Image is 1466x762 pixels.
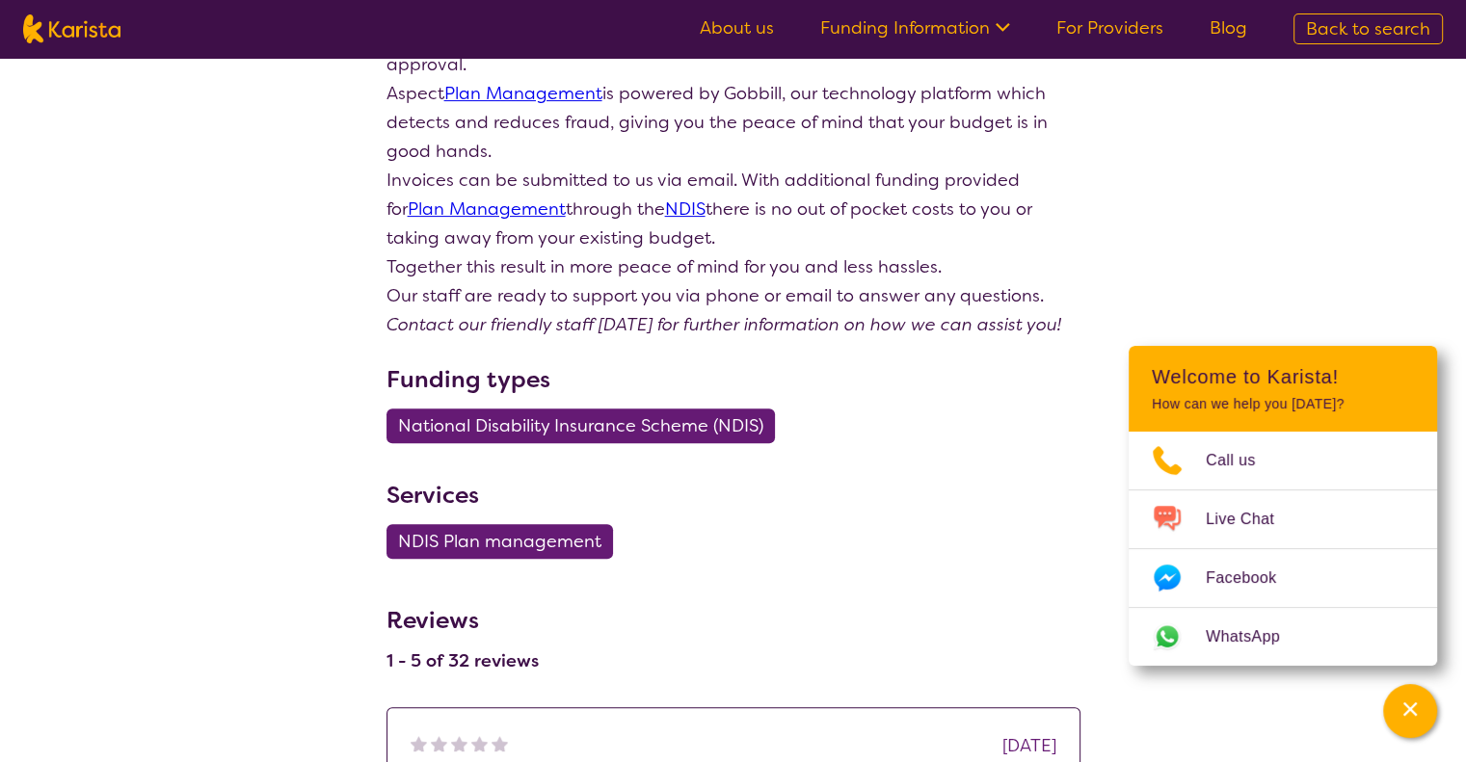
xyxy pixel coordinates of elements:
a: Back to search [1293,13,1443,44]
span: Facebook [1206,564,1299,592]
em: Contact our friendly staff [DATE] for further information on how we can assist you! [386,313,1061,336]
a: About us [700,16,774,39]
a: Blog [1210,16,1247,39]
span: Live Chat [1206,505,1297,534]
img: Karista logo [23,14,120,43]
div: Channel Menu [1129,346,1437,666]
p: Our staff are ready to support you via phone or email to answer any questions. [386,281,1080,310]
h2: Welcome to Karista! [1152,365,1414,388]
a: Web link opens in a new tab. [1129,608,1437,666]
h3: Reviews [386,593,539,638]
span: Back to search [1306,17,1430,40]
a: Funding Information [820,16,1010,39]
span: WhatsApp [1206,622,1303,651]
a: Plan Management [408,197,566,221]
img: nonereviewstar [492,735,508,751]
span: National Disability Insurance Scheme (NDIS) [398,408,763,443]
img: nonereviewstar [411,735,427,751]
p: Invoices can be submitted to us via email. With additional funding provided for through the there... [386,166,1080,252]
h3: Funding types [386,362,1080,397]
span: Call us [1206,446,1279,475]
h4: 1 - 5 of 32 reviews [386,649,539,672]
img: nonereviewstar [471,735,488,751]
div: [DATE] [1002,731,1056,760]
img: nonereviewstar [431,735,447,751]
p: Together this result in more peace of mind for you and less hassles. [386,252,1080,281]
h3: Services [386,478,1080,512]
a: National Disability Insurance Scheme (NDIS) [386,414,786,437]
a: For Providers [1056,16,1163,39]
p: How can we help you [DATE]? [1152,396,1414,412]
img: nonereviewstar [451,735,467,751]
ul: Choose channel [1129,432,1437,666]
a: Plan Management [444,82,602,105]
span: NDIS Plan management [398,524,601,559]
p: Aspect is powered by Gobbill, our technology platform which detects and reduces fraud, giving you... [386,79,1080,166]
a: NDIS Plan management [386,530,625,553]
button: Channel Menu [1383,684,1437,738]
a: NDIS [665,197,706,221]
